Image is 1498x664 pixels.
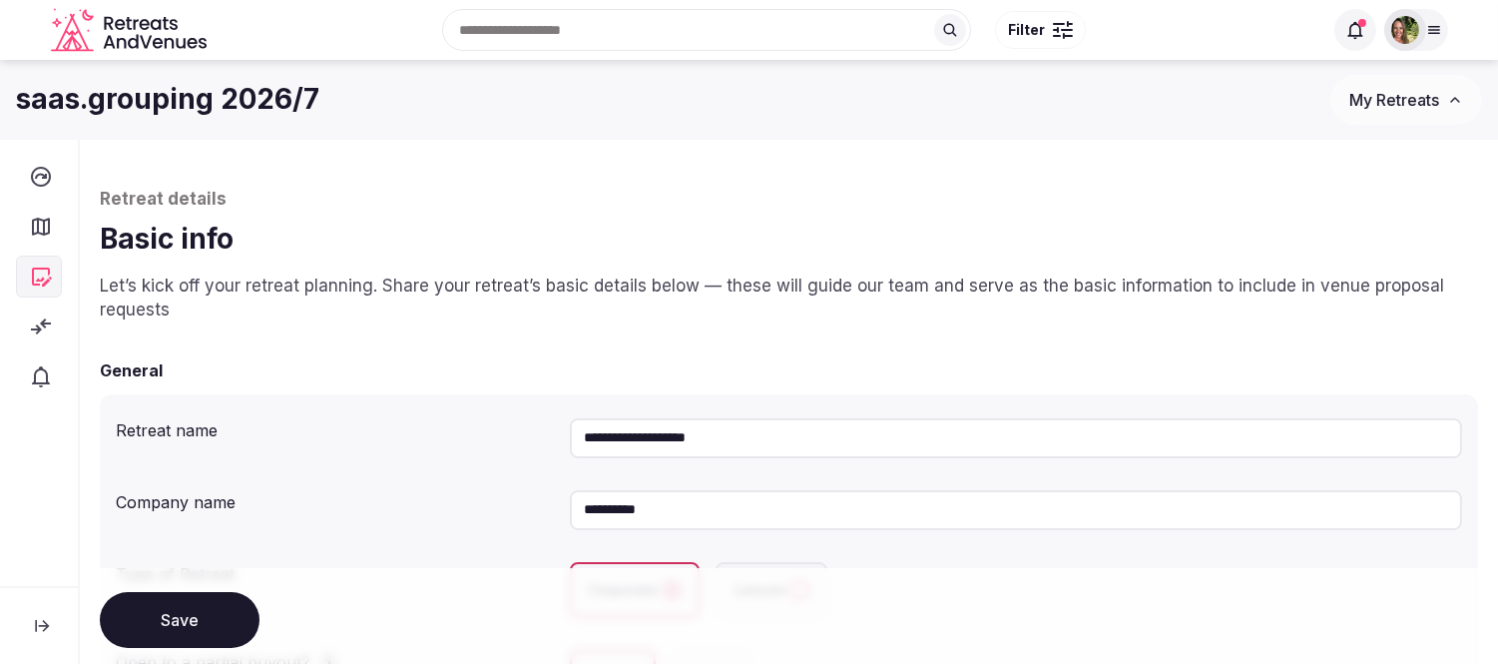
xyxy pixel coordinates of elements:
[100,188,1478,212] p: Retreat details
[1330,75,1482,125] button: My Retreats
[51,8,211,53] a: Visit the homepage
[1008,20,1045,40] span: Filter
[100,220,1478,259] h1: Basic info
[570,562,700,618] label: Corporate
[16,80,319,119] h1: saas.grouping 2026/7
[716,562,827,618] label: Leisure
[1349,90,1439,110] span: My Retreats
[100,592,259,648] button: Save
[51,8,211,53] svg: Retreats and Venues company logo
[116,554,554,586] div: Type of Retreat
[995,11,1086,49] button: Filter
[100,358,163,382] h2: General
[100,275,1478,323] p: Let’s kick off your retreat planning. Share your retreat’s basic details below — these will guide...
[116,410,554,442] div: Retreat name
[1391,16,1419,44] img: Shay Tippie
[116,482,554,514] div: Company name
